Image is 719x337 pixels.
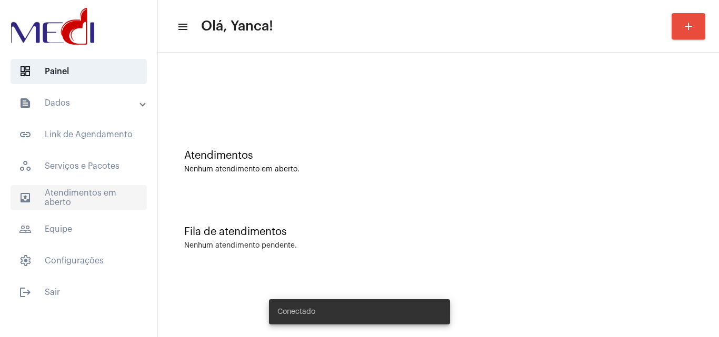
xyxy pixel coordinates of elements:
div: Nenhum atendimento pendente. [184,242,297,250]
span: sidenav icon [19,160,32,172]
span: Link de Agendamento [11,122,147,147]
mat-icon: sidenav icon [19,223,32,236]
mat-icon: add [682,20,695,33]
span: Painel [11,59,147,84]
mat-icon: sidenav icon [19,128,32,141]
span: Olá, Yanca! [201,18,273,35]
mat-icon: sidenav icon [19,97,32,109]
mat-expansion-panel-header: sidenav iconDados [6,90,157,116]
span: Conectado [277,307,315,317]
mat-panel-title: Dados [19,97,141,109]
span: sidenav icon [19,254,32,267]
span: Configurações [11,248,147,273]
mat-icon: sidenav icon [19,286,32,299]
mat-icon: sidenav icon [19,191,32,204]
span: Serviços e Pacotes [11,154,147,179]
div: Fila de atendimentos [184,226,693,238]
span: Atendimentos em aberto [11,185,147,210]
div: Nenhum atendimento em aberto. [184,166,693,173]
span: Sair [11,280,147,305]
div: Atendimentos [184,150,693,161]
mat-icon: sidenav icon [177,21,187,33]
img: d3a1b5fa-500b-b90f-5a1c-719c20e9830b.png [8,5,97,47]
span: Equipe [11,217,147,242]
span: sidenav icon [19,65,32,78]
